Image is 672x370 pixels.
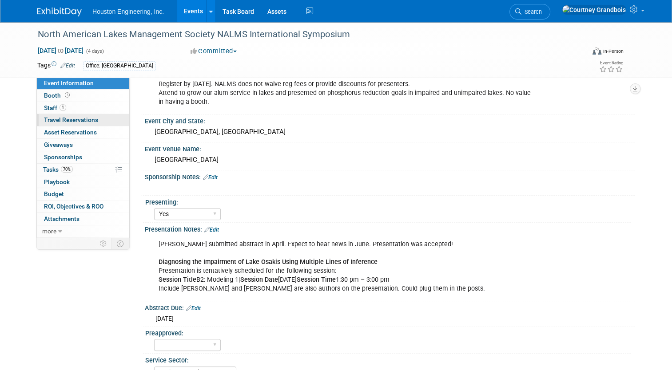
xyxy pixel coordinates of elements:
img: Format-Inperson.png [592,47,601,55]
a: Asset Reservations [37,126,129,138]
div: [GEOGRAPHIC_DATA], [GEOGRAPHIC_DATA] [151,125,628,139]
button: Committed [187,47,240,56]
span: [DATE] [DATE] [37,47,84,55]
a: Travel Reservations [37,114,129,126]
div: Abstract Due: [145,301,635,313]
span: Event Information [44,79,94,87]
div: North American Lakes Management Society NALMS International Symposium [35,27,574,43]
td: Personalize Event Tab Strip [96,238,111,249]
b: Session Title [159,276,196,283]
span: more [42,228,56,235]
a: Playbook [37,176,129,188]
b: Session Time [297,276,336,283]
div: In-Person [603,48,624,55]
a: Event Information [37,77,129,89]
a: Giveaways [37,139,129,151]
span: Giveaways [44,141,73,148]
a: Attachments [37,213,129,225]
span: ROI, Objectives & ROO [44,203,103,210]
span: Booth not reserved yet [63,92,72,98]
td: Toggle Event Tabs [111,238,130,249]
div: [PERSON_NAME] submitted abstract in April. Expect to hear news in June. Presentation was accepted... [152,236,540,298]
span: Attachments [44,215,80,222]
span: Travel Reservations [44,116,98,123]
a: ROI, Objectives & ROO [37,201,129,213]
span: Tasks [43,166,73,173]
span: Asset Reservations [44,129,97,136]
div: [GEOGRAPHIC_DATA] [151,153,628,167]
div: Sponsorship Notes: [145,170,635,182]
div: Event Venue Name: [145,142,635,154]
span: Booth [44,92,72,99]
a: Booth [37,90,129,102]
div: Presenting: [145,196,631,207]
a: Edit [203,174,218,181]
a: Staff1 [37,102,129,114]
div: Register by [DATE]. NALMS does not waive reg fees or provide discounts for presenters. Attend to ... [152,75,540,111]
a: Budget [37,188,129,200]
td: Tags [37,61,75,71]
span: Sponsorships [44,154,82,161]
a: Tasks70% [37,164,129,176]
a: more [37,225,129,237]
span: Houston Engineering, Inc. [92,8,164,15]
span: Search [521,8,542,15]
span: Budget [44,190,64,197]
div: Event Format [537,46,624,59]
span: Staff [44,104,66,111]
a: Search [509,4,550,20]
span: [DATE] [155,315,174,322]
span: (4 days) [85,48,104,54]
a: Edit [204,227,219,233]
span: 1 [60,104,66,111]
a: Sponsorships [37,151,129,163]
div: Service Sector: [145,354,631,365]
div: Preapproved: [145,327,631,338]
img: ExhibitDay [37,8,82,16]
a: Edit [186,305,201,311]
div: Office: [GEOGRAPHIC_DATA] [83,61,156,71]
span: to [56,47,65,54]
div: Event City and State: [145,114,635,126]
div: Presentation Notes: [145,223,635,234]
span: Playbook [44,178,70,185]
div: Event Rating [599,61,623,65]
b: Session Date [240,276,278,283]
a: Edit [60,63,75,69]
b: Diagnosing the Impairment of Lake Osakis Using Multiple Lines of Inference [159,258,378,266]
img: Courtney Grandbois [562,5,626,15]
span: 70% [61,166,73,173]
